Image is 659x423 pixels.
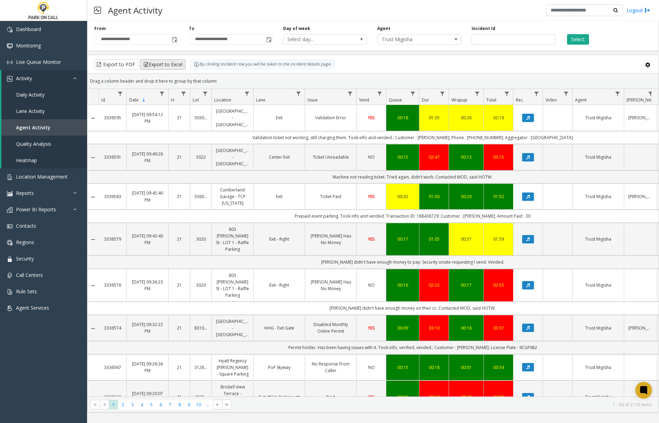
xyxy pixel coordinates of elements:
[368,115,375,121] span: YES
[216,318,249,338] a: [GEOGRAPHIC_DATA] - [GEOGRAPHIC_DATA]
[309,394,352,400] a: Paid
[116,89,125,98] a: Id Filter Menu
[628,114,653,121] a: [PERSON_NAME]
[131,361,164,374] a: [DATE] 09:26:36 PM
[131,233,164,246] a: [DATE] 09:43:40 PM
[453,282,479,288] div: 00:17
[216,187,249,207] a: Cumberland Garage - TCP [US_STATE]
[390,193,415,200] div: 00:32
[7,305,13,311] img: 'icon'
[308,97,318,103] span: Issue
[16,157,37,164] span: Heatmap
[165,400,175,409] span: Page 7
[258,114,301,121] a: Exit
[16,26,41,32] span: Dashboard
[173,394,186,400] a: 21
[567,34,589,45] button: Select
[577,154,620,160] a: Trust Migisha
[175,400,184,409] span: Page 8
[87,194,99,200] a: Collapse Details
[645,7,650,14] img: logout
[424,236,444,242] a: 01:05
[7,191,13,196] img: 'icon'
[294,89,303,98] a: Lane Filter Menu
[361,154,382,160] a: NO
[265,35,272,44] span: Toggle popup
[390,394,415,400] a: 00:15
[627,7,650,14] a: Logout
[224,402,230,407] span: Go to the last page
[7,76,13,82] img: 'icon'
[7,43,13,49] img: 'icon'
[453,236,479,242] a: 00:37
[368,325,375,331] span: YES
[453,193,479,200] div: 00:20
[390,154,415,160] a: 00:15
[157,89,167,98] a: Date Filter Menu
[368,364,375,370] span: NO
[361,282,382,288] a: NO
[103,282,122,288] a: 3336576
[453,364,479,371] a: 00:01
[309,233,352,246] a: [PERSON_NAME] Has No Money
[309,279,352,292] a: [PERSON_NAME] Has No Money
[131,279,164,292] a: [DATE] 09:36:23 PM
[194,193,207,200] a: 336021
[7,174,13,180] img: 'icon'
[361,394,382,400] a: YES
[216,147,249,167] a: [GEOGRAPHIC_DATA] - [GEOGRAPHIC_DATA]
[184,400,194,409] span: Page 9
[201,89,210,98] a: Lot Filter Menu
[488,193,509,200] div: 01:52
[137,400,147,409] span: Page 4
[16,272,43,278] span: Call Centers
[94,59,138,70] button: Export to PDF
[361,325,382,331] a: YES
[453,114,479,121] a: 00:26
[131,151,164,164] a: [DATE] 09:49:26 PM
[424,394,444,400] a: 03:54
[502,89,512,98] a: Total Filter Menu
[368,154,375,160] span: NO
[561,89,571,98] a: Video Filter Menu
[87,326,99,331] a: Collapse Details
[361,364,382,371] a: NO
[258,394,301,400] a: Exit (#2 In Parkonect)
[216,384,249,410] a: Brickell View Terrace - [GEOGRAPHIC_DATA] [GEOGRAPHIC_DATA]
[628,390,653,403] a: Pop [PERSON_NAME]
[628,325,653,331] a: [PERSON_NAME]
[389,97,402,103] span: Queue
[16,190,34,196] span: Reports
[390,364,415,371] div: 00:15
[375,89,385,98] a: Vend Filter Menu
[236,402,652,408] kendo-pager-info: 1 - 30 of 2170 items
[359,97,369,103] span: Vend
[346,89,355,98] a: Issue Filter Menu
[368,236,375,242] span: YES
[194,62,199,67] img: infoIcon.svg
[258,193,301,200] a: Exit
[256,97,265,103] span: Lane
[103,114,122,121] a: 3336595
[486,97,496,103] span: Total
[577,282,620,288] a: Trust Migisha
[628,193,653,200] a: [PERSON_NAME]
[16,222,36,229] span: Contacts
[171,97,174,103] span: H
[488,394,509,400] div: 04:58
[94,2,101,19] img: pageIcon
[1,119,87,136] a: Agent Activity
[577,394,620,400] a: Trust Migisha
[173,325,186,331] a: 21
[453,154,479,160] div: 00:13
[104,2,166,19] h3: Agent Activity
[309,193,352,200] a: Ticket Paid
[87,283,99,288] a: Collapse Details
[214,97,231,103] span: Location
[488,282,509,288] div: 02:55
[16,124,51,131] span: Agent Activity
[378,35,444,44] span: Trust Migisha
